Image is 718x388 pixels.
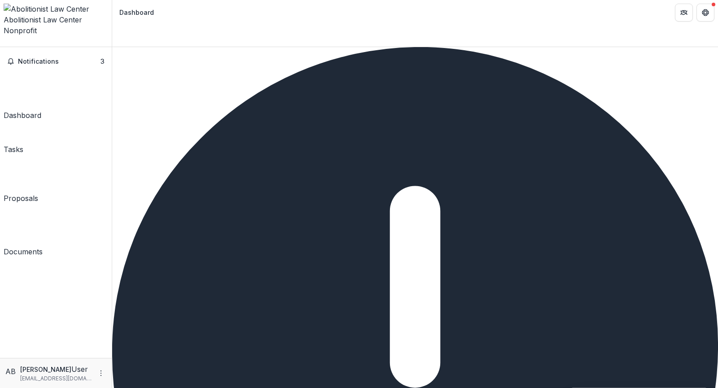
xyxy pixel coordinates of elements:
span: 3 [101,57,105,65]
p: [PERSON_NAME] [20,365,71,374]
div: Tasks [4,144,23,155]
div: Dashboard [119,8,154,17]
div: Proposals [4,193,38,204]
div: Documents [4,246,43,257]
span: Nonprofit [4,26,37,35]
a: Documents [4,207,43,257]
button: Partners [675,4,693,22]
div: Amber Black [5,366,17,377]
div: Dashboard [4,110,41,121]
a: Tasks [4,124,23,155]
nav: breadcrumb [116,6,158,19]
img: Abolitionist Law Center [4,4,108,14]
button: More [96,368,106,379]
a: Proposals [4,158,38,204]
button: Get Help [696,4,714,22]
span: Notifications [18,58,101,65]
p: User [71,364,88,375]
a: Dashboard [4,72,41,121]
p: [EMAIL_ADDRESS][DOMAIN_NAME] [20,375,92,383]
button: Notifications3 [4,54,108,69]
div: Abolitionist Law Center [4,14,108,25]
